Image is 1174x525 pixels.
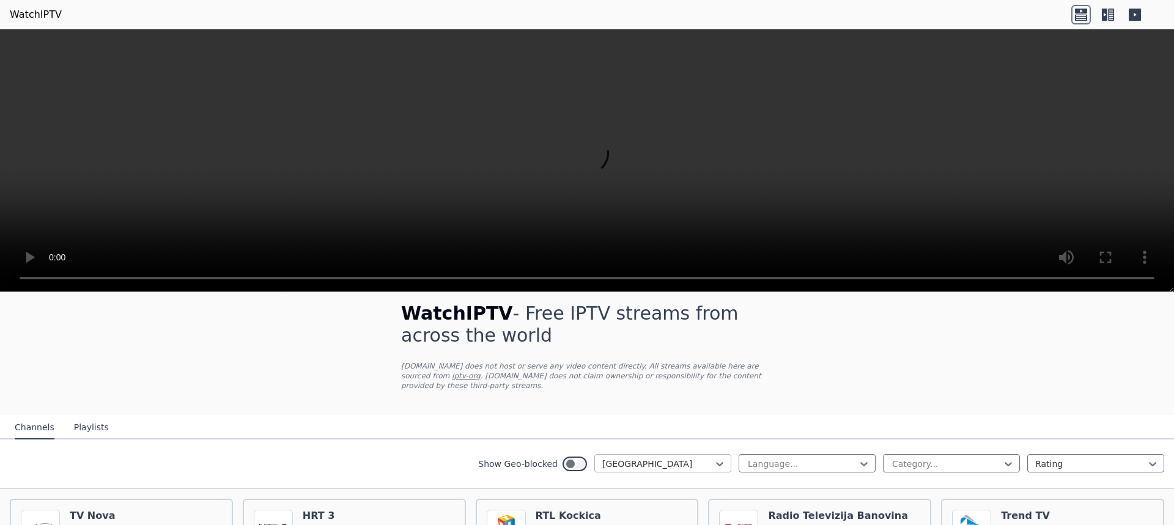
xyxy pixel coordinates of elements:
[478,458,558,470] label: Show Geo-blocked
[1001,510,1055,522] h6: Trend TV
[10,7,62,22] a: WatchIPTV
[768,510,908,522] h6: Radio Televizija Banovina
[15,416,54,439] button: Channels
[70,510,124,522] h6: TV Nova
[303,510,356,522] h6: HRT 3
[74,416,109,439] button: Playlists
[401,303,513,324] span: WatchIPTV
[452,372,481,380] a: iptv-org
[401,303,773,347] h1: - Free IPTV streams from across the world
[401,361,773,391] p: [DOMAIN_NAME] does not host or serve any video content directly. All streams available here are s...
[536,510,601,522] h6: RTL Kockica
